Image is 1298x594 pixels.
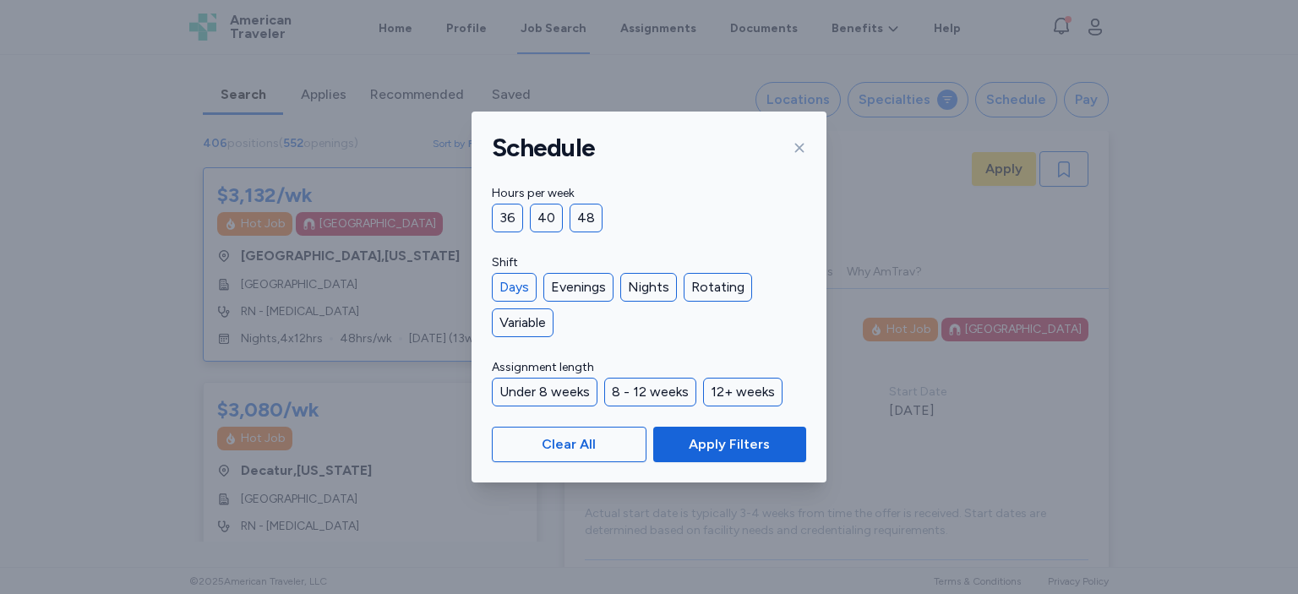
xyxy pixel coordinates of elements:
[570,204,603,232] div: 48
[689,434,770,455] span: Apply Filters
[620,273,677,302] div: Nights
[492,273,537,302] div: Days
[492,253,806,273] label: Shift
[492,204,523,232] div: 36
[653,427,806,462] button: Apply Filters
[530,204,563,232] div: 40
[492,357,806,378] label: Assignment length
[684,273,752,302] div: Rotating
[703,378,783,406] div: 12+ weeks
[492,183,806,204] label: Hours per week
[492,378,597,406] div: Under 8 weeks
[542,434,596,455] span: Clear All
[543,273,614,302] div: Evenings
[492,308,554,337] div: Variable
[492,427,646,462] button: Clear All
[492,132,595,164] h1: Schedule
[604,378,696,406] div: 8 - 12 weeks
